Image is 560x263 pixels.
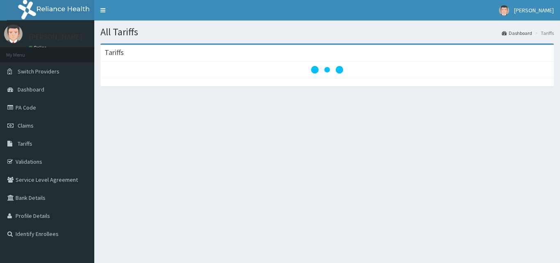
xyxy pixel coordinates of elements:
[18,122,34,129] span: Claims
[100,27,554,37] h1: All Tariffs
[533,30,554,37] li: Tariffs
[502,30,532,37] a: Dashboard
[18,86,44,93] span: Dashboard
[18,68,59,75] span: Switch Providers
[29,33,82,41] p: [PERSON_NAME]
[29,45,48,50] a: Online
[105,49,124,56] h3: Tariffs
[499,5,509,16] img: User Image
[4,25,23,43] img: User Image
[514,7,554,14] span: [PERSON_NAME]
[311,53,344,86] svg: audio-loading
[18,140,32,147] span: Tariffs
